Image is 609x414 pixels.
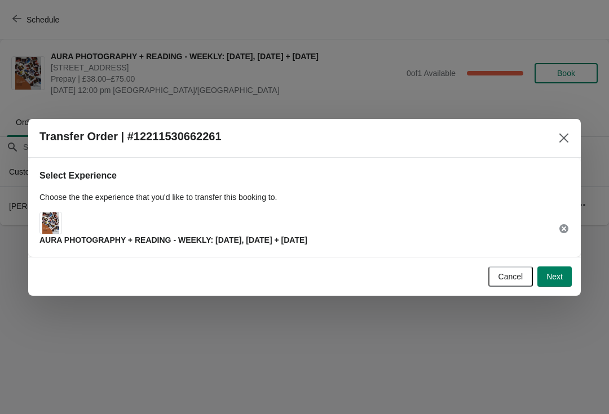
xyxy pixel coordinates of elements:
span: Cancel [498,272,523,281]
h2: Transfer Order | #12211530662261 [39,130,222,143]
h2: Select Experience [39,169,570,182]
p: Choose the the experience that you'd like to transfer this booking to. [39,192,570,203]
span: AURA PHOTOGRAPHY + READING - WEEKLY: [DATE], [DATE] + [DATE] [39,235,307,244]
button: Next [537,266,572,287]
span: Next [546,272,563,281]
img: Main Experience Image [42,212,59,234]
button: Close [554,128,574,148]
button: Cancel [488,266,533,287]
